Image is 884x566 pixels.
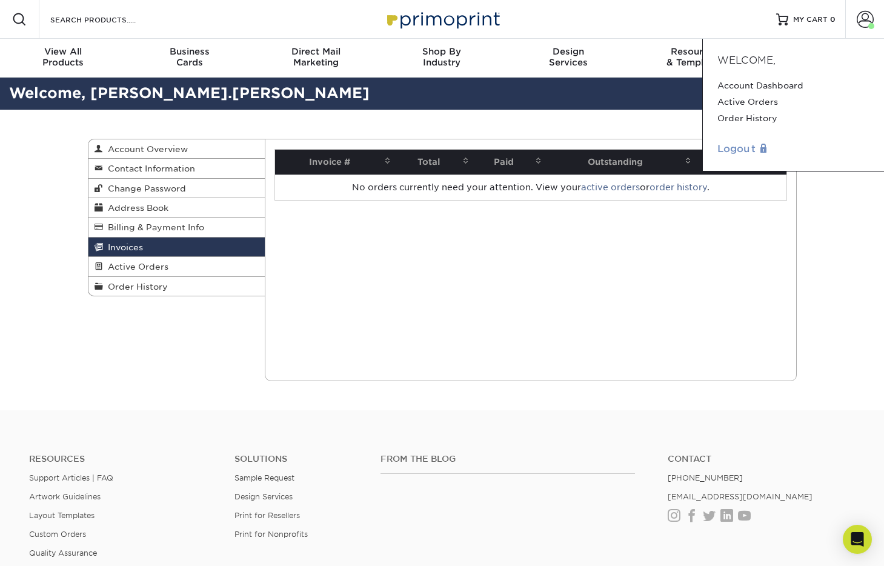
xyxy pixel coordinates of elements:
[103,242,143,252] span: Invoices
[103,222,204,232] span: Billing & Payment Info
[253,39,379,78] a: Direct MailMarketing
[379,39,505,78] a: Shop ByIndustry
[394,150,473,175] th: Total
[126,46,252,57] span: Business
[88,139,265,159] a: Account Overview
[126,46,252,68] div: Cards
[631,39,757,78] a: Resources& Templates
[253,46,379,57] span: Direct Mail
[843,525,872,554] div: Open Intercom Messenger
[545,150,695,175] th: Outstanding
[103,203,168,213] span: Address Book
[379,46,505,68] div: Industry
[103,184,186,193] span: Change Password
[830,15,836,24] span: 0
[717,94,869,110] a: Active Orders
[695,150,786,175] th: Status
[88,198,265,218] a: Address Book
[88,218,265,237] a: Billing & Payment Info
[505,46,631,68] div: Services
[717,78,869,94] a: Account Dashboard
[88,238,265,257] a: Invoices
[88,179,265,198] a: Change Password
[253,46,379,68] div: Marketing
[668,473,743,482] a: [PHONE_NUMBER]
[668,492,813,501] a: [EMAIL_ADDRESS][DOMAIN_NAME]
[581,182,640,192] a: active orders
[29,492,101,501] a: Artwork Guidelines
[88,159,265,178] a: Contact Information
[103,262,168,271] span: Active Orders
[29,454,216,464] h4: Resources
[88,257,265,276] a: Active Orders
[234,530,308,539] a: Print for Nonprofits
[275,175,786,200] td: No orders currently need your attention. View your or .
[505,39,631,78] a: DesignServices
[717,142,869,156] a: Logout
[650,182,707,192] a: order history
[505,46,631,57] span: Design
[234,473,294,482] a: Sample Request
[473,150,545,175] th: Paid
[103,164,195,173] span: Contact Information
[793,15,828,25] span: MY CART
[88,277,265,296] a: Order History
[381,454,635,464] h4: From the Blog
[49,12,167,27] input: SEARCH PRODUCTS.....
[234,454,363,464] h4: Solutions
[379,46,505,57] span: Shop By
[668,454,855,464] a: Contact
[126,39,252,78] a: BusinessCards
[382,6,503,32] img: Primoprint
[103,282,168,291] span: Order History
[234,511,300,520] a: Print for Resellers
[3,529,103,562] iframe: Google Customer Reviews
[29,511,95,520] a: Layout Templates
[275,150,394,175] th: Invoice #
[103,144,188,154] span: Account Overview
[717,55,776,66] span: Welcome,
[631,46,757,68] div: & Templates
[717,110,869,127] a: Order History
[234,492,293,501] a: Design Services
[29,473,113,482] a: Support Articles | FAQ
[631,46,757,57] span: Resources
